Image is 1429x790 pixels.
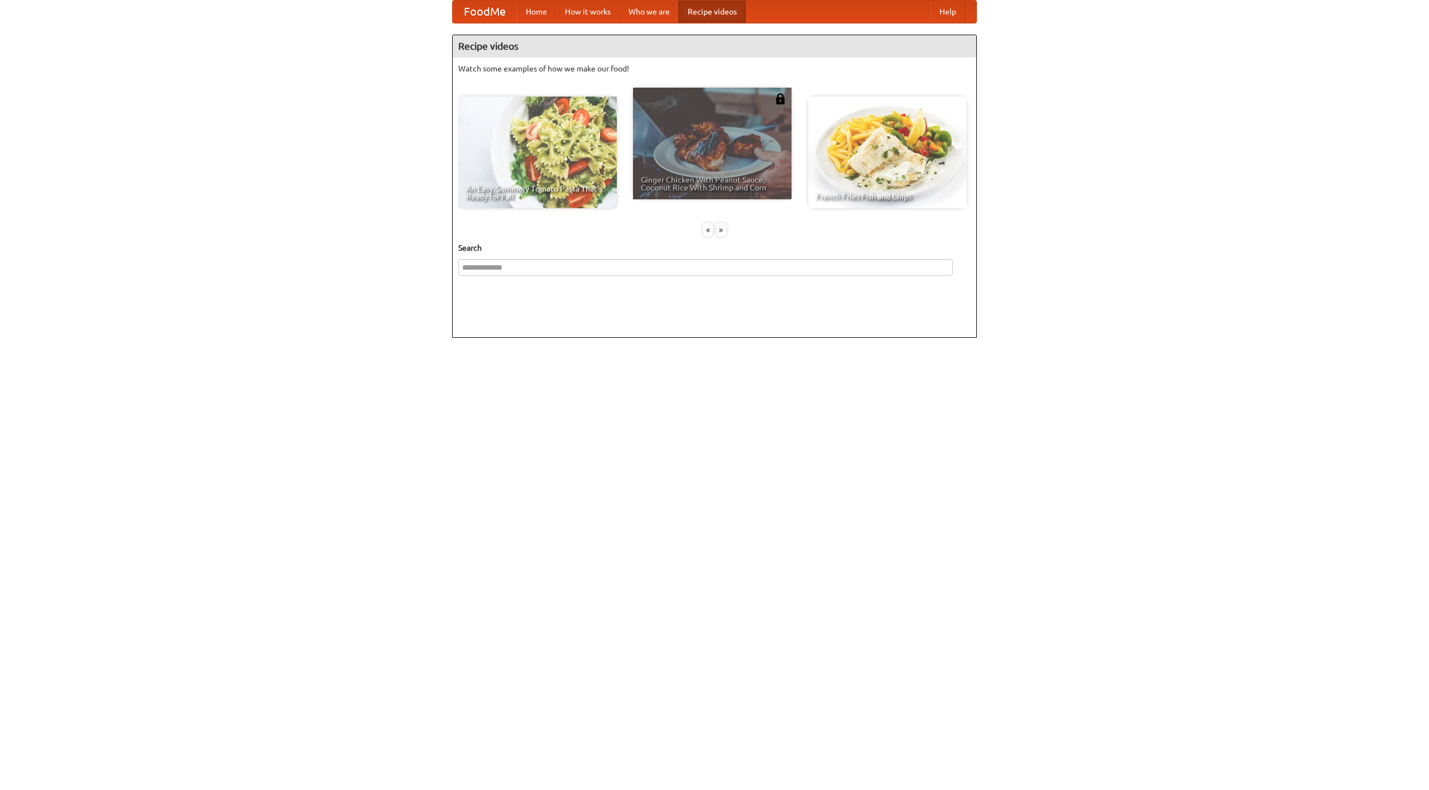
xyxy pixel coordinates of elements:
[775,93,786,104] img: 483408.png
[458,242,971,253] h5: Search
[679,1,746,23] a: Recipe videos
[458,63,971,74] p: Watch some examples of how we make our food!
[703,223,713,237] div: «
[556,1,620,23] a: How it works
[453,1,517,23] a: FoodMe
[931,1,965,23] a: Help
[816,193,959,200] span: French Fries Fish and Chips
[620,1,679,23] a: Who we are
[716,223,726,237] div: »
[458,97,617,208] a: An Easy, Summery Tomato Pasta That's Ready for Fall
[453,35,976,58] h4: Recipe videos
[808,97,967,208] a: French Fries Fish and Chips
[466,185,609,200] span: An Easy, Summery Tomato Pasta That's Ready for Fall
[517,1,556,23] a: Home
